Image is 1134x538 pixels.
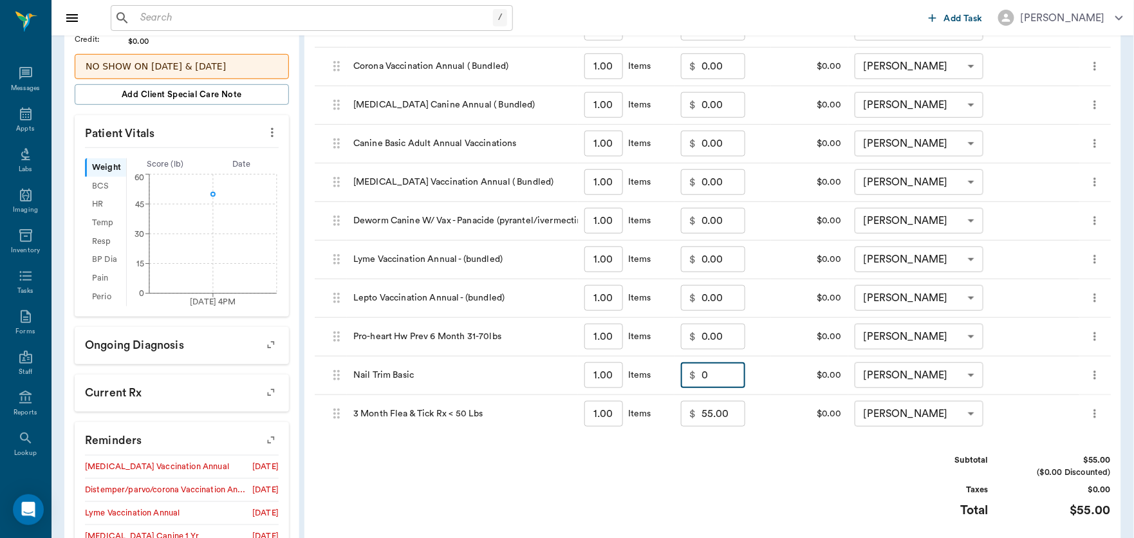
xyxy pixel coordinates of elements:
button: Add Task [924,6,988,30]
div: Resp [85,232,126,251]
div: $0.00 [771,86,848,125]
p: $ [690,213,696,228]
p: Current Rx [75,375,289,407]
div: BCS [85,177,126,196]
p: $ [690,329,696,344]
p: Reminders [75,422,289,454]
button: [PERSON_NAME] [988,6,1133,30]
div: Lyme Vaccination Annual - (bundled) [347,241,578,279]
div: Items [623,330,651,343]
div: Appts [16,124,34,134]
p: $ [690,136,696,151]
div: $0.00 [771,318,848,357]
div: Lookup [14,449,37,458]
input: 0.00 [702,285,745,311]
input: 0.00 [702,169,745,195]
button: more [1085,364,1104,386]
div: $0.00 [771,357,848,395]
button: message [756,366,762,385]
button: more [1085,326,1104,348]
button: more [1085,248,1104,270]
div: Deworm Canine W/ Vax - Panacide (pyrantel/ivermectin) [347,202,578,241]
input: 0.00 [702,53,745,79]
p: $ [690,174,696,190]
p: $ [690,406,696,422]
div: Temp [85,214,126,232]
tspan: [DATE] 4PM [190,298,236,306]
div: [DATE] [252,484,279,496]
div: $55.00 [1014,454,1111,467]
div: Items [623,292,651,304]
div: Items [623,253,651,266]
div: [PERSON_NAME] [855,92,983,118]
button: more [1085,55,1104,77]
div: Items [623,369,651,382]
div: Date [203,158,280,171]
button: more [1085,133,1104,154]
div: / [493,9,507,26]
p: Patient Vitals [75,115,289,147]
div: [MEDICAL_DATA] Canine Annual ( Bundled) [347,86,578,125]
button: message [756,327,762,346]
div: HR [85,196,126,214]
div: BP Dia [85,251,126,270]
div: Messages [11,84,41,93]
div: Open Intercom Messenger [13,494,44,525]
span: Add client Special Care Note [122,88,242,102]
div: [PERSON_NAME] [855,285,983,311]
div: Imaging [13,205,38,215]
div: Credit : [75,33,128,45]
div: Taxes [892,484,989,496]
p: $ [690,290,696,306]
button: more [1085,94,1104,116]
tspan: 15 [136,260,144,268]
div: [DATE] [252,461,279,473]
div: [PERSON_NAME] [855,169,983,195]
div: [PERSON_NAME] [855,208,983,234]
p: $ [690,97,696,113]
div: $0.00 [771,48,848,86]
button: message [756,211,762,230]
div: Reports [14,408,37,418]
button: message [756,134,762,153]
div: ($0.00 Discounted) [1014,467,1111,479]
p: $ [690,252,696,267]
input: 0.00 [702,324,745,349]
div: Staff [19,367,32,377]
button: more [1085,287,1104,309]
button: more [1085,403,1104,425]
div: Perio [85,288,126,306]
tspan: 45 [135,200,144,208]
p: $ [690,59,696,74]
div: $0.00 [771,125,848,163]
button: more [262,122,283,144]
tspan: 0 [139,290,144,297]
div: Labs [19,165,32,174]
div: $0.00 [1014,484,1111,496]
div: Inventory [11,246,40,255]
tspan: 60 [135,174,144,181]
div: [PERSON_NAME] [1021,10,1105,26]
button: more [1085,171,1104,193]
div: [MEDICAL_DATA] Vaccination Annual ( Bundled) [347,163,578,202]
div: Total [892,501,989,520]
div: Nail Trim Basic [347,357,578,395]
div: $0.00 [771,241,848,279]
div: Corona Vaccination Annual ( Bundled) [347,48,578,86]
div: $0.00 [128,35,289,47]
div: Pro-heart Hw Prev 6 Month 31-70lbs [347,318,578,357]
div: Items [623,214,651,227]
div: Score ( lb ) [127,158,203,171]
div: Canine Basic Adult Annual Vaccinations [347,125,578,163]
div: [PERSON_NAME] [855,246,983,272]
input: Search [135,9,493,27]
tspan: 30 [135,230,144,238]
input: 0.00 [702,131,745,156]
div: Items [623,407,651,420]
button: Add client Special Care Note [75,84,289,105]
div: [PERSON_NAME] [855,362,983,388]
div: Items [623,137,651,150]
div: Tasks [17,286,33,296]
div: Weight [85,158,126,177]
div: [MEDICAL_DATA] Vaccination Annual [85,461,229,473]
